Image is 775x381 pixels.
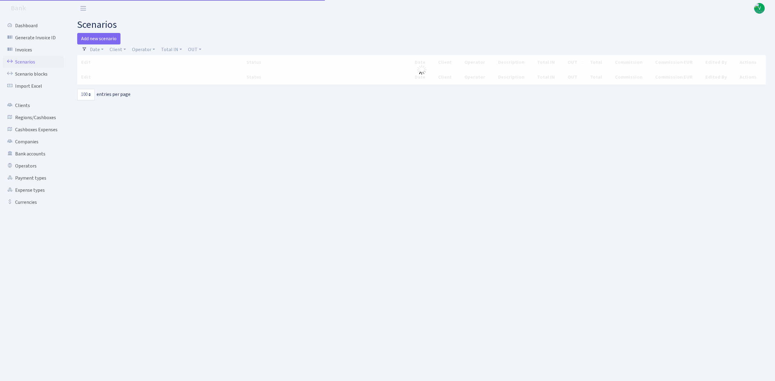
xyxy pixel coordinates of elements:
[77,89,95,100] select: entries per page
[3,20,64,32] a: Dashboard
[3,136,64,148] a: Companies
[3,124,64,136] a: Cashboxes Expenses
[87,44,106,55] a: Date
[186,44,204,55] a: OUT
[3,160,64,172] a: Operators
[3,112,64,124] a: Regions/Cashboxes
[77,33,120,44] a: Add new scenario
[3,99,64,112] a: Clients
[754,3,765,14] img: Vivio
[76,3,91,13] button: Toggle navigation
[754,3,765,14] a: V
[3,44,64,56] a: Invoices
[3,196,64,208] a: Currencies
[3,32,64,44] a: Generate Invoice ID
[3,68,64,80] a: Scenario blocks
[3,172,64,184] a: Payment types
[159,44,184,55] a: Total IN
[3,184,64,196] a: Expense types
[107,44,128,55] a: Client
[3,80,64,92] a: Import Excel
[77,18,117,32] span: scenarios
[417,65,427,75] img: Processing...
[130,44,157,55] a: Operator
[3,148,64,160] a: Bank accounts
[77,89,130,100] label: entries per page
[3,56,64,68] a: Scenarios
